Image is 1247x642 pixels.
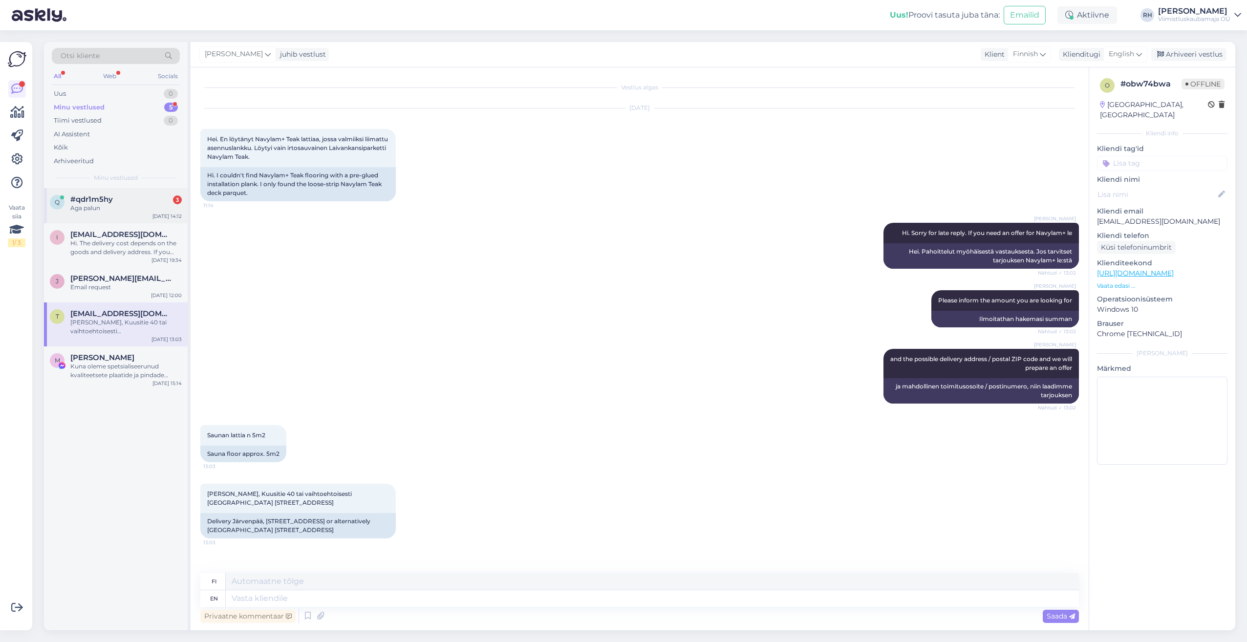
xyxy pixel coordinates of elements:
div: Kõik [54,143,68,152]
span: Otsi kliente [61,51,100,61]
p: Vaata edasi ... [1097,281,1227,290]
span: M [55,357,60,364]
p: Kliendi telefon [1097,231,1227,241]
span: Miral Domingotiles [70,353,134,362]
div: en [210,590,218,607]
div: Klienditugi [1059,49,1100,60]
div: [DATE] 15:14 [152,380,182,387]
div: [PERSON_NAME] [1097,349,1227,358]
div: [DATE] [200,104,1079,112]
div: All [52,70,63,83]
p: Kliendi nimi [1097,174,1227,185]
span: Saunan lattia n 5m2 [207,431,265,439]
span: [PERSON_NAME] [205,49,263,60]
div: Socials [156,70,180,83]
span: installife.huolto@gmail.com [70,230,172,239]
div: Sauna floor approx. 5m2 [200,446,286,462]
p: Kliendi tag'id [1097,144,1227,154]
span: 11:14 [203,202,240,209]
p: Windows 10 [1097,304,1227,315]
p: Chrome [TECHNICAL_ID] [1097,329,1227,339]
div: RH [1140,8,1154,22]
span: [PERSON_NAME] [1034,341,1076,348]
div: Email request [70,283,182,292]
span: Hi. Sorry for late reply. If you need an offer for Navylam+ le [902,229,1072,236]
span: and the possible delivery address / postal ZIP code and we will prepare an offer [890,355,1074,371]
div: Kliendi info [1097,129,1227,138]
input: Lisa nimi [1097,189,1216,200]
div: Delivery Järvenpää, [STREET_ADDRESS] or alternatively [GEOGRAPHIC_DATA] [STREET_ADDRESS] [200,513,396,538]
span: Nähtud ✓ 13:02 [1038,328,1076,335]
div: Privaatne kommentaar [200,610,296,623]
p: [EMAIL_ADDRESS][DOMAIN_NAME] [1097,216,1227,227]
span: 13:03 [203,463,240,470]
div: Vestlus algas [200,83,1079,92]
div: 0 [164,89,178,99]
p: Märkmed [1097,364,1227,374]
div: [DATE] 19:34 [151,257,182,264]
div: Aga palun [70,204,182,213]
div: Hei. Pahoittelut myöhäisestä vastauksesta. Jos tarvitset tarjouksen Navylam+ le:stä [883,243,1079,269]
div: [DATE] 13:03 [151,336,182,343]
span: Saada [1047,612,1075,621]
div: Viimistluskaubamaja OÜ [1158,15,1230,23]
div: 1 / 3 [8,238,25,247]
div: [DATE] 14:12 [152,213,182,220]
p: Brauser [1097,319,1227,329]
div: juhib vestlust [276,49,326,60]
span: Minu vestlused [94,173,138,182]
span: tero.heikkinen@gigantti.fi [70,309,172,318]
div: Web [101,70,118,83]
span: t [56,313,59,320]
span: Nähtud ✓ 13:02 [1038,269,1076,277]
p: Operatsioonisüsteem [1097,294,1227,304]
div: fi [212,573,216,590]
span: i [56,234,58,241]
div: Ilmoitathan hakemasi summan [931,311,1079,327]
div: Hi. The delivery cost depends on the goods and delivery address. If you send the info which parqu... [70,239,182,257]
span: [PERSON_NAME] [1034,282,1076,290]
div: Klient [981,49,1005,60]
a: [PERSON_NAME]Viimistluskaubamaja OÜ [1158,7,1241,23]
div: [DATE] 12:00 [151,292,182,299]
span: q [55,198,60,206]
span: [PERSON_NAME], Kuusitie 40 tai vaihtoehtoisesti [GEOGRAPHIC_DATA] [STREET_ADDRESS] [207,490,353,506]
span: Please inform the amount you are looking for [938,297,1072,304]
span: Offline [1182,79,1225,89]
div: Tiimi vestlused [54,116,102,126]
div: Minu vestlused [54,103,105,112]
div: Küsi telefoninumbrit [1097,241,1176,254]
div: Arhiveeri vestlus [1151,48,1226,61]
span: j [56,278,59,285]
div: Vaata siia [8,203,25,247]
div: Hi. I couldn't find Navylam+ Teak flooring with a pre-glued installation plank. I only found the ... [200,167,396,201]
span: 13:03 [203,539,240,546]
div: # obw74bwa [1120,78,1182,90]
div: [PERSON_NAME], Kuusitie 40 tai vaihtoehtoisesti [GEOGRAPHIC_DATA] [STREET_ADDRESS] [70,318,182,336]
button: Emailid [1004,6,1046,24]
p: Klienditeekond [1097,258,1227,268]
span: Hei. En löytänyt Navylam+ Teak lattiaa, jossa valmiiksi liimattu asennuslankku. Löytyi vain irtos... [207,135,389,160]
b: Uus! [890,10,908,20]
div: Proovi tasuta juba täna: [890,9,1000,21]
div: 3 [173,195,182,204]
input: Lisa tag [1097,156,1227,171]
div: Aktiivne [1057,6,1117,24]
div: AI Assistent [54,129,90,139]
div: ja mahdollinen toimitusosoite / postinumero, niin laadimme tarjouksen [883,378,1079,404]
span: English [1109,49,1134,60]
div: Kuna oleme spetsialiseerunud kvaliteetsete plaatide ja pindade tootmisele, soovisin tutvustada me... [70,362,182,380]
div: [PERSON_NAME] [1158,7,1230,15]
p: Kliendi email [1097,206,1227,216]
span: jessica.kaipainen@hotmail.com [70,274,172,283]
div: 0 [164,116,178,126]
span: o [1105,82,1110,89]
div: [GEOGRAPHIC_DATA], [GEOGRAPHIC_DATA] [1100,100,1208,120]
div: Uus [54,89,66,99]
span: Nähtud ✓ 13:02 [1038,404,1076,411]
span: Finnish [1013,49,1038,60]
span: #qdr1m5hy [70,195,113,204]
span: [PERSON_NAME] [1034,215,1076,222]
div: Arhiveeritud [54,156,94,166]
a: [URL][DOMAIN_NAME] [1097,269,1174,278]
